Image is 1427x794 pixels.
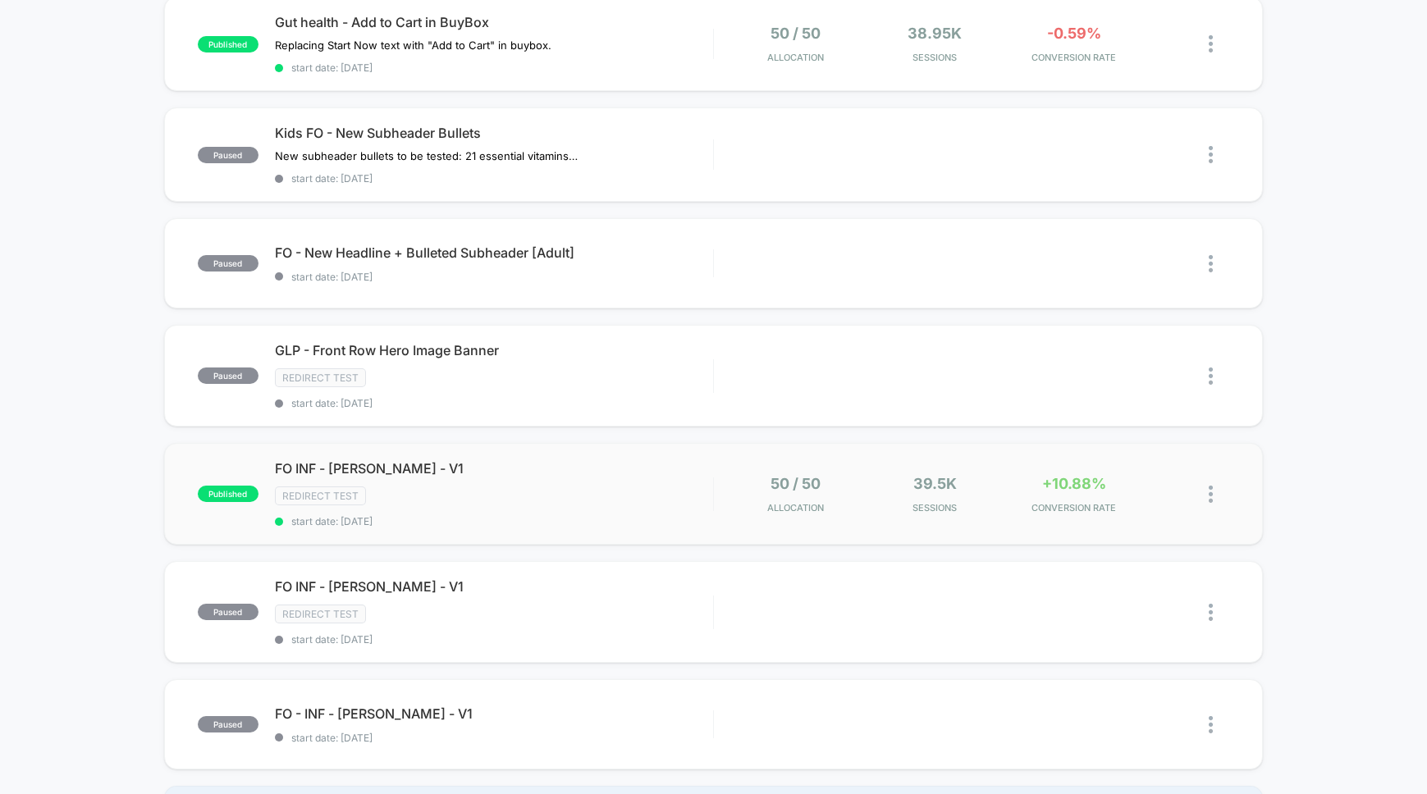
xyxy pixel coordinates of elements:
span: paused [198,716,258,732]
span: Replacing Start Now text with "Add to Cart" in buybox. [275,39,551,52]
span: Allocation [767,52,824,63]
span: -0.59% [1047,25,1101,42]
span: CONVERSION RATE [1009,502,1139,513]
span: Redirect Test [275,605,366,623]
img: close [1209,255,1213,272]
span: Redirect Test [275,368,366,387]
span: start date: [DATE] [275,732,713,744]
span: FO INF - [PERSON_NAME] - V1 [275,578,713,595]
span: Redirect Test [275,486,366,505]
span: 38.95k [908,25,962,42]
span: start date: [DATE] [275,172,713,185]
span: GLP - Front Row Hero Image Banner [275,342,713,358]
img: close [1209,146,1213,163]
span: published [198,486,258,502]
span: start date: [DATE] [275,633,713,646]
span: Kids FO - New Subheader Bullets [275,125,713,141]
span: Gut health - Add to Cart in BuyBox [275,14,713,30]
span: Sessions [870,502,1000,513]
span: FO - INF - [PERSON_NAME] - V1 [275,705,713,722]
span: New subheader bullets to be tested: 21 essential vitamins from 100% organic fruits & veggiesSuppo... [275,149,579,162]
span: paused [198,604,258,620]
span: 50 / 50 [771,475,821,492]
span: start date: [DATE] [275,271,713,283]
span: FO INF - [PERSON_NAME] - V1 [275,460,713,477]
img: close [1209,486,1213,503]
span: published [198,36,258,52]
span: start date: [DATE] [275,515,713,527]
span: start date: [DATE] [275,397,713,409]
span: Allocation [767,502,824,513]
img: close [1209,35,1213,52]
img: close [1209,604,1213,621]
span: paused [198,255,258,272]
img: close [1209,367,1213,385]
span: 50 / 50 [771,25,821,42]
span: 39.5k [913,475,957,492]
span: paused [198,147,258,163]
span: FO - New Headline + Bulleted Subheader [Adult] [275,244,713,261]
span: CONVERSION RATE [1009,52,1139,63]
span: +10.88% [1042,475,1106,492]
span: start date: [DATE] [275,62,713,74]
span: paused [198,367,258,384]
span: Sessions [870,52,1000,63]
img: close [1209,716,1213,733]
